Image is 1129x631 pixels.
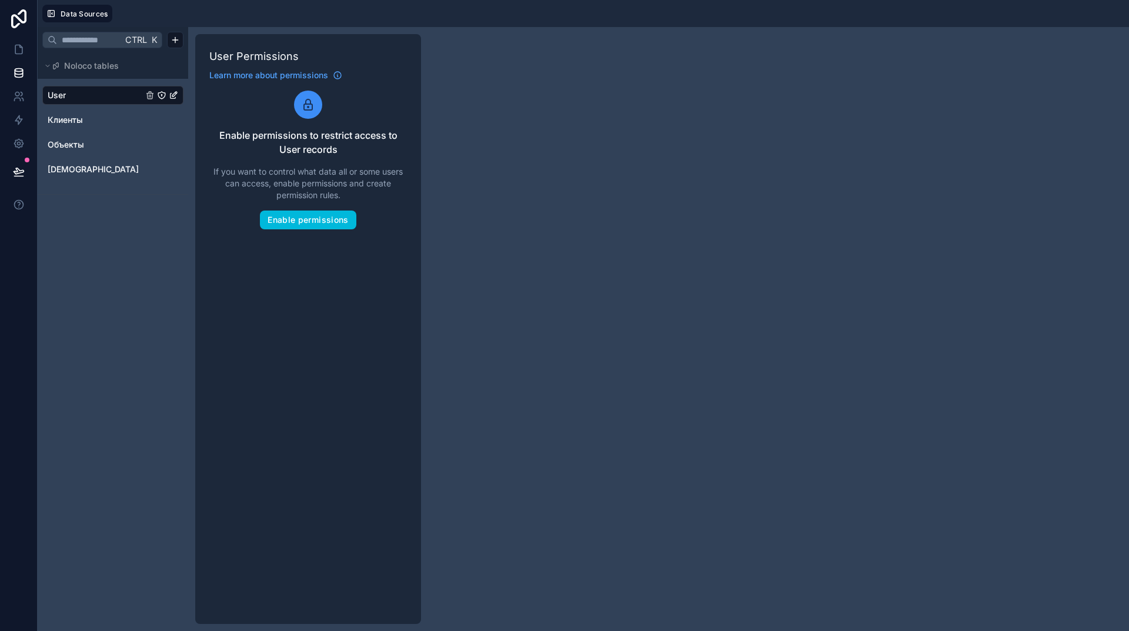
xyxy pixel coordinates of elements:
span: Learn more about permissions [209,69,328,81]
span: Data Sources [61,9,108,18]
span: User [48,89,66,101]
span: Объекты [48,139,84,151]
span: K [150,36,158,44]
a: Клиенты [48,114,143,126]
a: Объекты [48,139,143,151]
span: Клиенты [48,114,83,126]
a: User [48,89,143,101]
span: If you want to control what data all or some users can access, enable permissions and create perm... [209,166,407,201]
div: Объекты [42,135,183,154]
a: Learn more about permissions [209,69,342,81]
a: [DEMOGRAPHIC_DATA] [48,163,143,175]
span: Noloco tables [64,60,119,72]
button: Data Sources [42,5,112,22]
h1: User Permissions [209,48,407,65]
div: Тарифы [42,160,183,179]
button: Noloco tables [42,58,176,74]
span: Ctrl [124,32,148,47]
div: User [42,86,183,105]
button: Enable permissions [260,211,356,229]
span: Enable permissions to restrict access to User records [209,128,407,156]
span: [DEMOGRAPHIC_DATA] [48,163,139,175]
div: Клиенты [42,111,183,129]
